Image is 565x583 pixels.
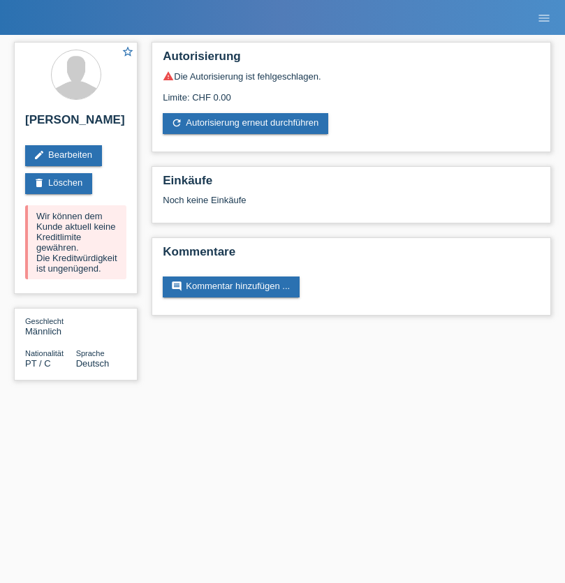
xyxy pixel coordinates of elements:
h2: Autorisierung [163,50,540,71]
a: editBearbeiten [25,145,102,166]
span: Geschlecht [25,317,64,325]
span: Sprache [76,349,105,357]
div: Wir können dem Kunde aktuell keine Kreditlimite gewähren. Die Kreditwürdigkeit ist ungenügend. [25,205,126,279]
span: Nationalität [25,349,64,357]
h2: Kommentare [163,245,540,266]
i: refresh [171,117,182,128]
i: comment [171,281,182,292]
i: star_border [122,45,134,58]
a: deleteLöschen [25,173,92,194]
i: delete [34,177,45,189]
div: Limite: CHF 0.00 [163,82,540,103]
i: warning [163,71,174,82]
span: Deutsch [76,358,110,369]
div: Noch keine Einkäufe [163,195,540,216]
i: edit [34,149,45,161]
div: Die Autorisierung ist fehlgeschlagen. [163,71,540,82]
h2: [PERSON_NAME] [25,113,126,134]
a: menu [530,13,558,22]
a: star_border [122,45,134,60]
a: refreshAutorisierung erneut durchführen [163,113,328,134]
a: commentKommentar hinzufügen ... [163,276,300,297]
h2: Einkäufe [163,174,540,195]
i: menu [537,11,551,25]
div: Männlich [25,316,76,337]
span: Portugal / C / 01.06.2005 [25,358,51,369]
